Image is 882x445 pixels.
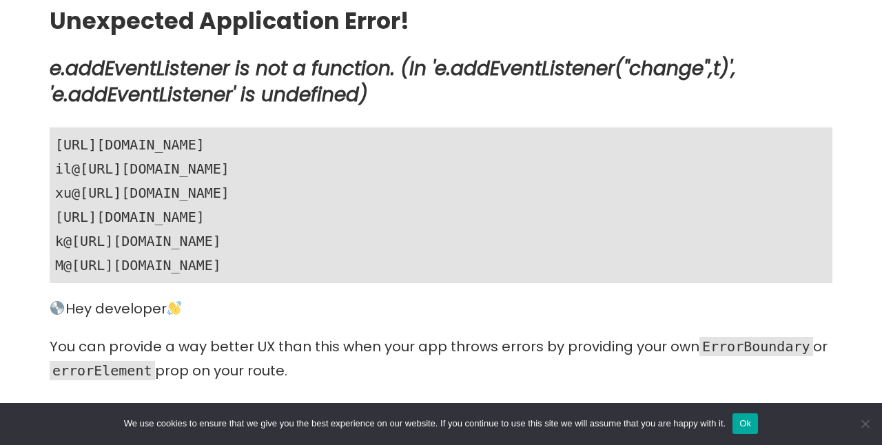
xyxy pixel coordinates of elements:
p: You can provide a way better UX than this when your app throws errors by providing your own or pr... [50,335,832,383]
img: 💿 [50,301,64,315]
h3: e.addEventListener is not a function. (In 'e.addEventListener("change",t)', 'e.addEventListener' ... [50,56,832,108]
img: 👋 [167,301,181,315]
button: Ok [732,413,758,434]
code: errorElement [50,361,155,380]
h2: Unexpected Application Error! [50,7,832,37]
code: ErrorBoundary [699,337,813,356]
span: We use cookies to ensure that we give you the best experience on our website. If you continue to ... [124,417,726,431]
p: Hey developer [50,297,832,321]
pre: [URL][DOMAIN_NAME] il@[URL][DOMAIN_NAME] xu@[URL][DOMAIN_NAME] [URL][DOMAIN_NAME] k@[URL][DOMAIN_... [50,127,832,283]
span: No [858,417,872,431]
